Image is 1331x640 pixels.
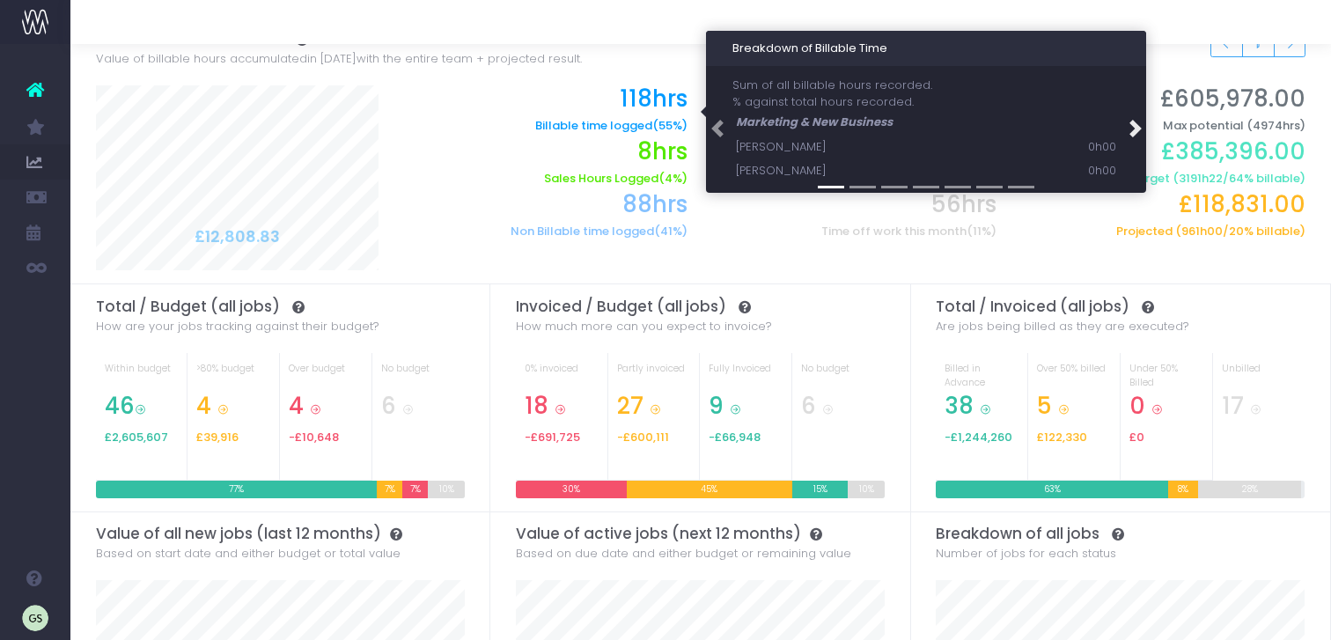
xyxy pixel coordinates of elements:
h2: 8hrs [405,138,688,166]
td: 0h00 [1051,158,1120,182]
div: 63% [936,481,1168,498]
td: 0h00 [1051,135,1120,158]
div: 15% [792,481,848,498]
img: images/default_profile_image.png [22,605,48,631]
div: Over 50% billed [1037,362,1111,393]
div: Sum of all billable hours recorded. % against total hours recorded. [706,66,1146,194]
span: How are your jobs tracking against their budget? [96,318,379,335]
span: 961h00 [1181,224,1223,239]
h3: Breakdown of Billable Time [706,31,1146,66]
div: Over budget [289,362,363,393]
span: Total / Budget (all jobs) [96,298,280,315]
span: £0 [1129,430,1144,445]
span: 38 [945,393,974,420]
span: 0 [1129,393,1145,420]
span: -£600,111 [617,430,669,445]
span: 4 [196,393,211,420]
div: 45% [627,481,793,498]
div: >80% budget [196,362,270,393]
div: Unbilled [1222,362,1297,393]
div: No budget [381,362,456,393]
h2: 118hrs [405,85,688,113]
div: 10% [848,481,885,498]
span: Number of jobs for each status [936,545,1116,563]
div: Billed in Advance [945,362,1018,393]
span: 5 [1037,393,1052,420]
span: 27 [617,393,643,420]
span: 17 [1222,393,1244,420]
h2: 88hrs [405,191,688,218]
span: How much more can you expect to invoice? [516,318,772,335]
div: Within budget [105,362,179,393]
td: [PERSON_NAME] [732,158,1051,182]
span: 20 [1229,224,1244,239]
span: 3191h22 [1179,172,1223,186]
span: Based on due date and either budget or remaining value [516,545,851,563]
span: Breakdown of all jobs [936,525,1099,542]
h2: £385,396.00 [1023,138,1305,166]
div: 7% [377,481,402,498]
span: Based on start date and either budget or total value [96,545,401,563]
span: 9 [709,393,724,420]
td: [PERSON_NAME] [732,135,1051,158]
span: -£66,948 [709,430,761,445]
i: Marketing & New Business [735,114,892,131]
span: Value of billable hours accumulated with the entire team + projected result. [96,50,582,68]
span: in [DATE] [307,50,357,68]
span: Invoiced / Budget (all jobs) [516,298,726,315]
span: £122,330 [1037,430,1087,445]
span: £2,605,607 [105,430,168,445]
span: £39,916 [196,430,239,445]
span: -£691,725 [525,430,580,445]
span: (11%) [967,224,996,239]
span: 4 [289,393,304,420]
span: 6 [381,393,396,420]
h6: Projected ( / % billable) [1023,224,1305,239]
span: Total / Invoiced (all jobs) [936,298,1129,315]
h6: Time off work this month [714,224,996,239]
span: 64 [1229,172,1244,186]
div: Partly invoiced [617,362,691,393]
h6: Target ( / % billable) [1023,172,1305,186]
h6: Sales Hours Logged [405,172,688,186]
span: (4%) [658,172,688,186]
h2: £118,831.00 [1023,191,1305,218]
div: 0% invoiced [525,362,599,393]
h6: Max potential (4974hrs) [1023,119,1305,133]
div: 7% [402,481,428,498]
h3: Value of all new jobs (last 12 months) [96,525,465,542]
span: 18 [525,393,548,420]
span: -£10,648 [289,430,339,445]
span: 46 [105,393,135,420]
span: 6 [801,393,816,420]
div: 77% [96,481,378,498]
h6: Non Billable time logged [405,224,688,239]
div: Under 50% Billed [1129,362,1203,393]
span: (55%) [652,119,688,133]
div: 8% [1168,481,1198,498]
div: Fully Invoiced [709,362,783,393]
span: -£1,244,260 [945,430,1012,445]
div: 28% [1198,481,1301,498]
div: No budget [801,362,876,393]
span: Are jobs being billed as they are executed? [936,318,1189,335]
h6: Billable time logged [405,119,688,133]
h3: Value of active jobs (next 12 months) [516,525,885,542]
h2: £605,978.00 [1023,85,1305,113]
span: (41%) [654,224,688,239]
div: 30% [516,481,627,498]
h2: 56hrs [714,191,996,218]
div: 10% [428,481,465,498]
